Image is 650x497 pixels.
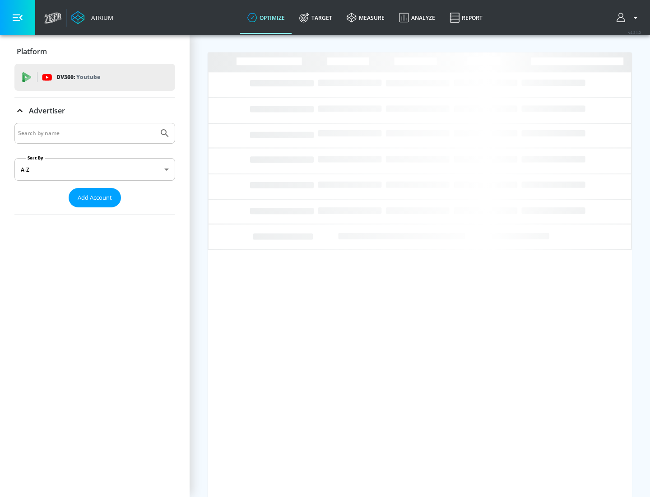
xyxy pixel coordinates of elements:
a: optimize [240,1,292,34]
div: Advertiser [14,98,175,123]
a: Analyze [392,1,442,34]
div: Platform [14,39,175,64]
div: Atrium [88,14,113,22]
span: Add Account [78,192,112,203]
a: Atrium [71,11,113,24]
a: measure [339,1,392,34]
p: Platform [17,47,47,56]
input: Search by name [18,127,155,139]
div: A-Z [14,158,175,181]
button: Add Account [69,188,121,207]
nav: list of Advertiser [14,207,175,215]
span: v 4.24.0 [628,30,641,35]
p: Youtube [76,72,100,82]
a: Target [292,1,339,34]
div: DV360: Youtube [14,64,175,91]
div: Advertiser [14,123,175,215]
a: Report [442,1,490,34]
p: Advertiser [29,106,65,116]
label: Sort By [26,155,45,161]
p: DV360: [56,72,100,82]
